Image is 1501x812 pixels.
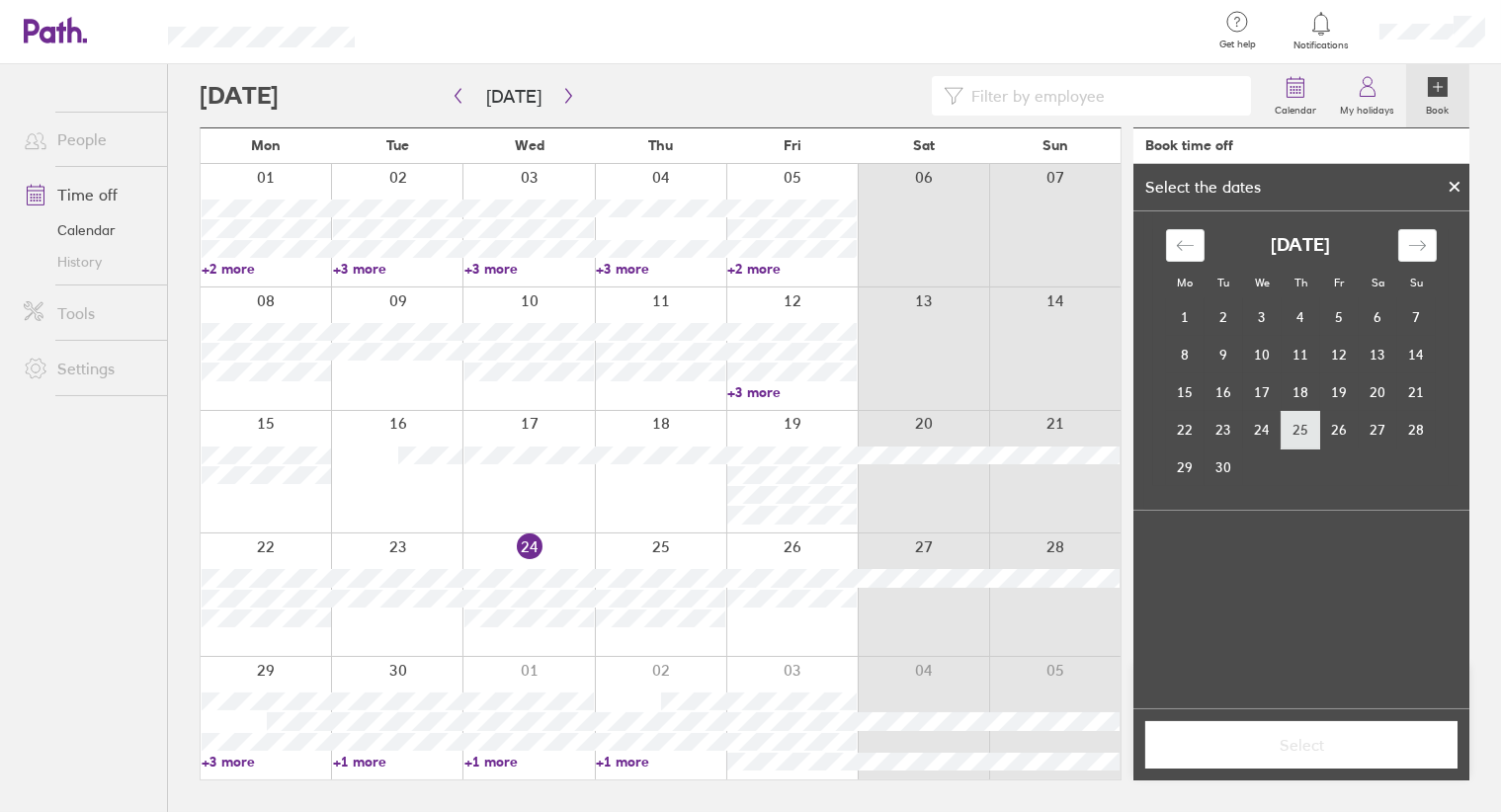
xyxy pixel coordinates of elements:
[1397,298,1436,336] td: Sunday, September 7, 2025
[1205,336,1243,373] td: Tuesday, September 9, 2025
[333,753,462,771] a: +1 more
[1282,373,1320,411] td: Thursday, September 18, 2025
[1359,298,1397,336] td: Saturday, September 6, 2025
[1294,276,1307,289] small: Th
[1415,99,1461,117] label: Book
[1282,411,1320,448] td: Thursday, September 25, 2025
[1145,137,1233,153] div: Book time off
[1397,336,1436,373] td: Sunday, September 14, 2025
[1397,373,1436,411] td: Sunday, September 21, 2025
[1255,276,1270,289] small: We
[1166,373,1205,411] td: Monday, September 15, 2025
[464,260,594,278] a: +3 more
[1206,39,1270,50] span: Get help
[1328,64,1406,127] a: My holidays
[1205,448,1243,486] td: Tuesday, September 30, 2025
[1159,736,1444,754] span: Select
[8,293,167,333] a: Tools
[1243,373,1282,411] td: Wednesday, September 17, 2025
[1166,336,1205,373] td: Monday, September 8, 2025
[1166,411,1205,448] td: Monday, September 22, 2025
[1282,336,1320,373] td: Thursday, September 11, 2025
[1166,298,1205,336] td: Monday, September 1, 2025
[913,137,935,153] span: Sat
[1166,229,1205,262] div: Move backward to switch to the previous month.
[470,80,557,113] button: [DATE]
[963,77,1239,115] input: Filter by employee
[1271,235,1330,256] strong: [DATE]
[1290,10,1354,51] a: Notifications
[1205,298,1243,336] td: Tuesday, September 2, 2025
[1263,64,1328,127] a: Calendar
[596,753,725,771] a: +1 more
[333,260,462,278] a: +3 more
[1290,40,1354,51] span: Notifications
[464,753,594,771] a: +1 more
[1359,373,1397,411] td: Saturday, September 20, 2025
[386,137,409,153] span: Tue
[1133,178,1273,196] div: Select the dates
[1217,276,1229,289] small: Tu
[727,260,857,278] a: +2 more
[1398,229,1437,262] div: Move forward to switch to the next month.
[202,260,331,278] a: +2 more
[1334,276,1344,289] small: Fr
[1320,336,1359,373] td: Friday, September 12, 2025
[1243,336,1282,373] td: Wednesday, September 10, 2025
[1328,99,1406,117] label: My holidays
[1145,721,1458,769] button: Select
[1410,276,1423,289] small: Su
[1397,411,1436,448] td: Sunday, September 28, 2025
[1205,373,1243,411] td: Tuesday, September 16, 2025
[1320,411,1359,448] td: Friday, September 26, 2025
[8,349,167,388] a: Settings
[8,175,167,214] a: Time off
[1359,411,1397,448] td: Saturday, September 27, 2025
[8,120,167,159] a: People
[202,753,331,771] a: +3 more
[1166,448,1205,486] td: Monday, September 29, 2025
[8,246,167,278] a: History
[1320,298,1359,336] td: Friday, September 5, 2025
[648,137,673,153] span: Thu
[1263,99,1328,117] label: Calendar
[1372,276,1384,289] small: Sa
[515,137,544,153] span: Wed
[1042,137,1068,153] span: Sun
[596,260,725,278] a: +3 more
[1205,411,1243,448] td: Tuesday, September 23, 2025
[1177,276,1193,289] small: Mo
[1320,373,1359,411] td: Friday, September 19, 2025
[1359,336,1397,373] td: Saturday, September 13, 2025
[1406,64,1469,127] a: Book
[251,137,281,153] span: Mon
[727,383,857,401] a: +3 more
[8,214,167,246] a: Calendar
[784,137,801,153] span: Fri
[1243,411,1282,448] td: Wednesday, September 24, 2025
[1243,298,1282,336] td: Wednesday, September 3, 2025
[1144,211,1459,510] div: Calendar
[1282,298,1320,336] td: Thursday, September 4, 2025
